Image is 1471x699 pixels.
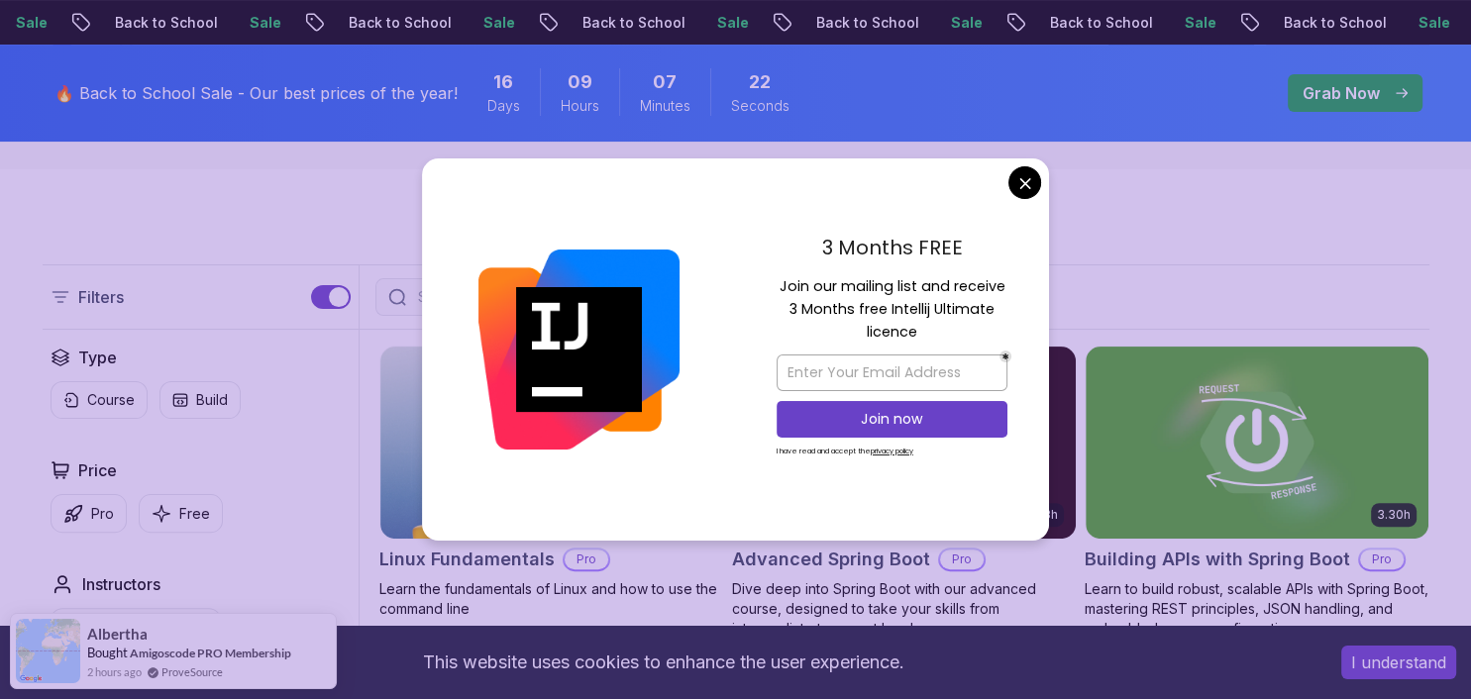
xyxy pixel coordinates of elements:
[749,68,771,96] span: 22 Seconds
[1150,13,1213,33] p: Sale
[487,96,520,116] span: Days
[1085,346,1429,639] a: Building APIs with Spring Boot card3.30hBuilding APIs with Spring BootProLearn to build robust, s...
[683,13,746,33] p: Sale
[379,546,555,573] h2: Linux Fundamentals
[1377,507,1411,523] p: 3.30h
[80,13,215,33] p: Back to School
[565,549,608,569] p: Pro
[54,81,458,105] p: 🔥 Back to School Sale - Our best prices of the year!
[87,663,142,680] span: 2 hours ago
[916,13,980,33] p: Sale
[91,504,114,524] p: Pro
[379,346,724,619] a: Linux Fundamentals card6.00hLinux FundamentalsProLearn the fundamentals of Linux and how to use t...
[87,645,128,660] span: Bought
[732,579,1077,639] p: Dive deep into Spring Boot with our advanced course, designed to take your skills from intermedia...
[379,579,724,619] p: Learn the fundamentals of Linux and how to use the command line
[568,68,592,96] span: 9 Hours
[782,13,916,33] p: Back to School
[87,390,135,410] p: Course
[1015,13,1150,33] p: Back to School
[640,96,690,116] span: Minutes
[653,68,677,96] span: 7 Minutes
[1303,81,1380,105] p: Grab Now
[51,381,148,419] button: Course
[78,285,124,309] p: Filters
[1360,549,1404,569] p: Pro
[215,13,278,33] p: Sale
[940,549,984,569] p: Pro
[78,458,117,482] h2: Price
[130,646,291,660] a: Amigoscode PRO Membership
[51,608,221,651] button: instructor img[PERSON_NAME]
[161,663,223,680] a: ProveSource
[449,13,512,33] p: Sale
[548,13,683,33] p: Back to School
[314,13,449,33] p: Back to School
[561,96,599,116] span: Hours
[732,546,930,573] h2: Advanced Spring Boot
[78,346,117,369] h2: Type
[82,572,160,596] h2: Instructors
[731,96,789,116] span: Seconds
[1085,579,1429,639] p: Learn to build robust, scalable APIs with Spring Boot, mastering REST principles, JSON handling, ...
[15,641,1312,684] div: This website uses cookies to enhance the user experience.
[1086,347,1428,539] img: Building APIs with Spring Boot card
[414,287,838,307] input: Search Java, React, Spring boot ...
[1085,546,1350,573] h2: Building APIs with Spring Boot
[1341,646,1456,679] button: Accept cookies
[493,68,513,96] span: 16 Days
[380,347,723,539] img: Linux Fundamentals card
[159,381,241,419] button: Build
[87,626,148,643] span: Albertha
[51,494,127,533] button: Pro
[196,390,228,410] p: Build
[16,619,80,683] img: provesource social proof notification image
[139,494,223,533] button: Free
[1249,13,1384,33] p: Back to School
[179,504,210,524] p: Free
[1384,13,1447,33] p: Sale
